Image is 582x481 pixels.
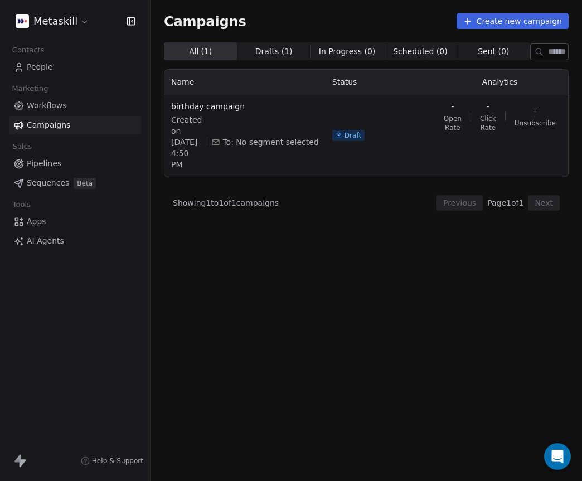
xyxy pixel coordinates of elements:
[222,137,318,148] span: To: No segment selected
[27,158,61,169] span: Pipelines
[533,105,536,116] span: -
[8,196,35,213] span: Tools
[479,114,496,132] span: Click Rate
[9,174,141,192] a: SequencesBeta
[326,70,437,94] th: Status
[528,195,560,211] button: Next
[171,101,319,112] span: birthday campaign
[437,195,483,211] button: Previous
[164,70,326,94] th: Name
[8,138,37,155] span: Sales
[171,114,202,170] span: Created on [DATE] 4:50 PM
[27,216,46,227] span: Apps
[16,14,29,28] img: AVATAR%20METASKILL%20-%20Colori%20Positivo.png
[74,178,96,189] span: Beta
[544,443,571,470] div: Open Intercom Messenger
[255,46,293,57] span: Drafts ( 1 )
[9,96,141,115] a: Workflows
[81,456,143,465] a: Help & Support
[33,14,77,28] span: Metaskill
[478,46,509,57] span: Sent ( 0 )
[173,197,279,208] span: Showing 1 to 1 of 1 campaigns
[9,232,141,250] a: AI Agents
[27,100,67,111] span: Workflows
[487,197,523,208] span: Page 1 of 1
[7,80,53,97] span: Marketing
[345,131,361,140] span: Draft
[164,13,246,29] span: Campaigns
[393,46,448,57] span: Scheduled ( 0 )
[444,114,462,132] span: Open Rate
[9,116,141,134] a: Campaigns
[13,12,91,31] button: Metaskill
[437,70,562,94] th: Analytics
[7,42,49,59] span: Contacts
[515,119,556,128] span: Unsubscribe
[27,235,64,247] span: AI Agents
[27,119,70,131] span: Campaigns
[9,58,141,76] a: People
[27,61,53,73] span: People
[451,101,454,112] span: -
[457,13,569,29] button: Create new campaign
[9,212,141,231] a: Apps
[92,456,143,465] span: Help & Support
[27,177,69,189] span: Sequences
[319,46,376,57] span: In Progress ( 0 )
[9,154,141,173] a: Pipelines
[487,101,489,112] span: -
